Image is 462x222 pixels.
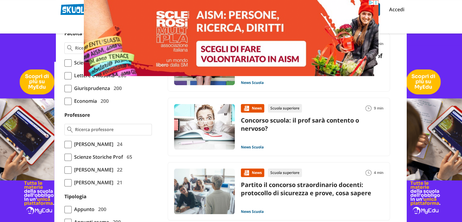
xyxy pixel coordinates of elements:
[241,52,382,60] a: Concorso scuola: 7 cose che danno ansia ai prof
[67,127,73,133] img: Ricerca professore
[365,105,371,111] img: Tempo lettura
[115,179,122,186] span: 21
[96,205,106,213] span: 200
[72,140,113,148] span: [PERSON_NAME]
[72,71,115,79] span: Lettere e filosofia
[64,30,82,37] label: Facoltà
[124,153,132,161] span: 65
[72,205,94,213] span: Appunto
[64,193,87,200] label: Tipologia
[75,45,149,51] input: Ricerca facoltà
[72,166,113,174] span: [PERSON_NAME]
[241,80,264,85] a: News Scuola
[174,104,235,150] img: Immagine news
[268,104,302,113] div: Scuola superiore
[115,166,122,174] span: 22
[72,59,132,67] span: Scienze della formazione
[241,116,359,133] a: Concorso scuola: il prof sarà contento o nervoso?
[241,145,264,150] a: News Scuola
[374,168,384,177] span: 4 min
[115,140,122,148] span: 24
[268,168,302,177] div: Scuola superiore
[72,97,97,105] span: Economia
[241,168,264,177] div: News
[365,170,371,176] img: Tempo lettura
[374,40,384,48] span: 8 min
[374,104,384,113] span: 9 min
[75,127,149,133] input: Ricerca professore
[389,3,402,16] a: Accedi
[72,84,110,92] span: Giurisprudenza
[72,153,123,161] span: Scienze Storiche Prof
[111,84,122,92] span: 200
[72,179,113,186] span: [PERSON_NAME]
[64,112,90,118] label: Professore
[174,168,235,214] img: Immagine news
[241,181,371,197] a: Partito il concorso straordinario docenti: protocollo di sicurezza e prove, cosa sapere
[243,105,249,111] img: News contenuto
[241,104,264,113] div: News
[67,45,73,51] img: Ricerca facoltà
[241,209,264,214] a: News Scuola
[243,170,249,176] img: News contenuto
[98,97,109,105] span: 200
